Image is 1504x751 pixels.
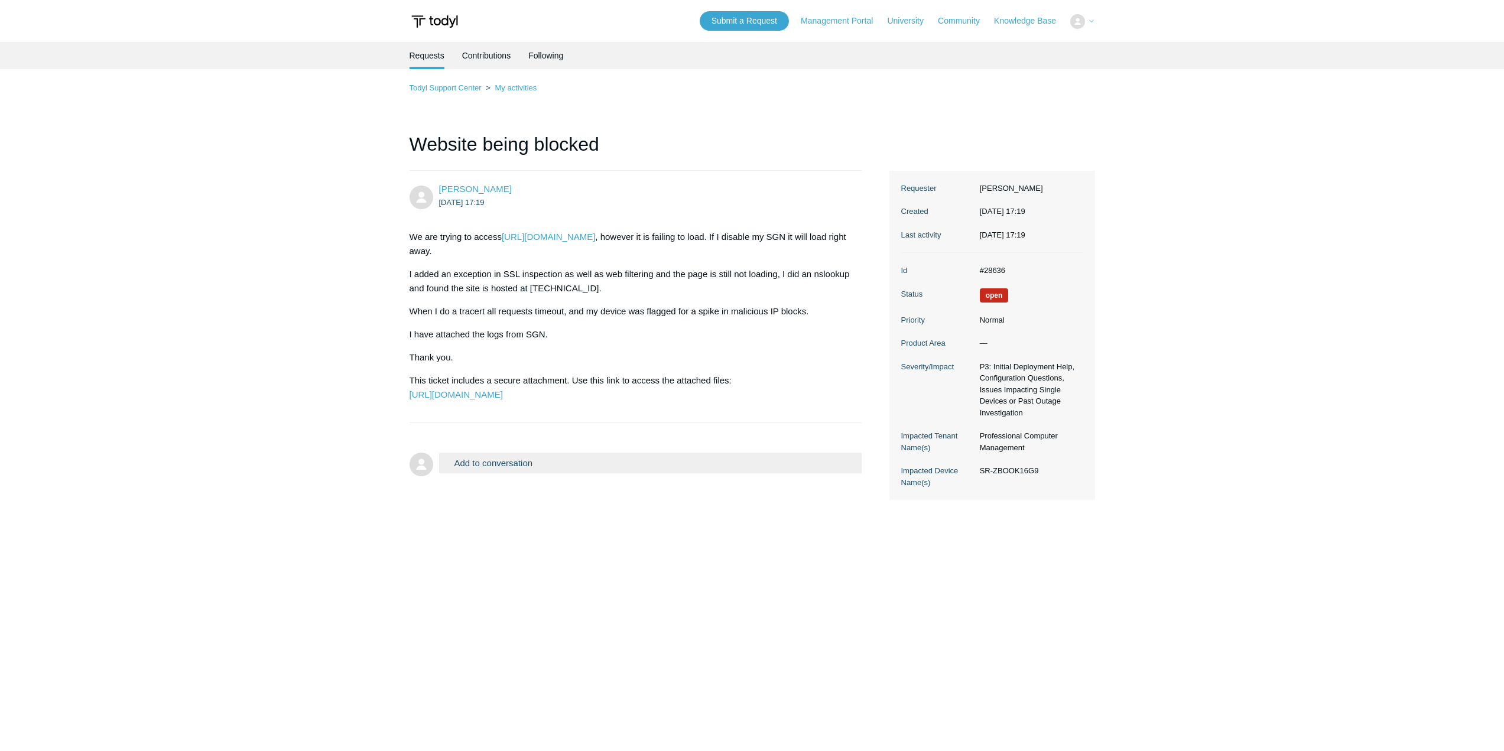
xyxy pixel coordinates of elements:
span: Scott Ritchie [439,184,512,194]
dd: #28636 [974,265,1083,277]
li: Requests [410,42,444,69]
a: Todyl Support Center [410,83,482,92]
dt: Id [901,265,974,277]
li: My activities [483,83,537,92]
button: Add to conversation [439,453,862,473]
p: When I do a tracert all requests timeout, and my device was flagged for a spike in malicious IP b... [410,304,850,318]
a: Knowledge Base [994,15,1068,27]
p: I added an exception in SSL inspection as well as web filtering and the page is still not loading... [410,267,850,295]
dd: — [974,337,1083,349]
dd: Normal [974,314,1083,326]
dt: Last activity [901,229,974,241]
a: [PERSON_NAME] [439,184,512,194]
dt: Severity/Impact [901,361,974,373]
a: Submit a Request [700,11,789,31]
dt: Impacted Tenant Name(s) [901,430,974,453]
p: Thank you. [410,350,850,365]
a: Following [528,42,563,69]
dd: SR-ZBOOK16G9 [974,465,1083,477]
dd: [PERSON_NAME] [974,183,1083,194]
time: 2025-10-03T17:19:11Z [439,198,485,207]
a: Contributions [462,42,511,69]
dd: P3: Initial Deployment Help, Configuration Questions, Issues Impacting Single Devices or Past Out... [974,361,1083,419]
time: 2025-10-03T17:19:11+00:00 [980,207,1025,216]
a: [URL][DOMAIN_NAME] [410,389,503,399]
dt: Created [901,206,974,217]
a: Community [938,15,992,27]
dt: Product Area [901,337,974,349]
dt: Impacted Device Name(s) [901,465,974,488]
span: We are working on a response for you [980,288,1009,303]
dt: Status [901,288,974,300]
dt: Priority [901,314,974,326]
time: 2025-10-03T17:19:11+00:00 [980,230,1025,239]
li: Todyl Support Center [410,83,484,92]
img: Todyl Support Center Help Center home page [410,11,460,32]
p: We are trying to access , however it is failing to load. If I disable my SGN it will load right a... [410,230,850,258]
h1: Website being blocked [410,130,862,171]
a: My activities [495,83,537,92]
a: Management Portal [801,15,885,27]
a: [URL][DOMAIN_NAME] [502,232,595,242]
p: This ticket includes a secure attachment. Use this link to access the attached files: [410,373,850,402]
p: I have attached the logs from SGN. [410,327,850,342]
dt: Requester [901,183,974,194]
a: University [887,15,935,27]
dd: Professional Computer Management [974,430,1083,453]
